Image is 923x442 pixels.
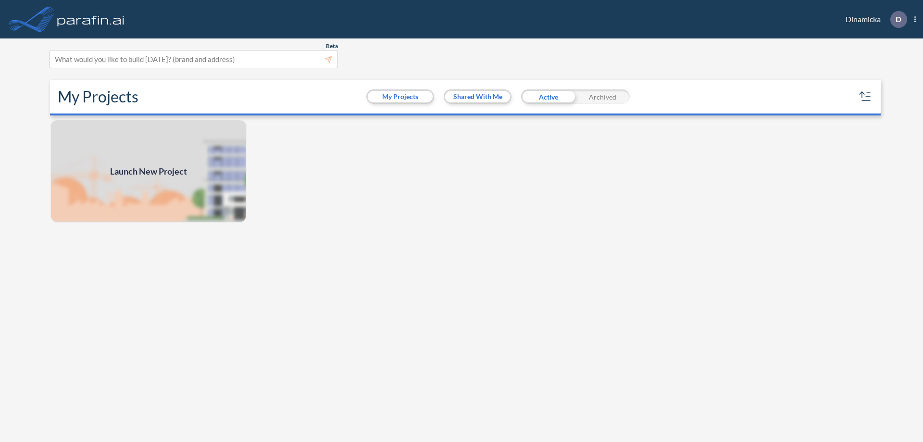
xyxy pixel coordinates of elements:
[50,119,247,223] a: Launch New Project
[110,165,187,178] span: Launch New Project
[445,91,510,102] button: Shared With Me
[50,119,247,223] img: add
[831,11,916,28] div: Dinamicka
[858,89,873,104] button: sort
[521,89,575,104] div: Active
[58,88,138,106] h2: My Projects
[368,91,433,102] button: My Projects
[55,10,126,29] img: logo
[896,15,901,24] p: D
[575,89,630,104] div: Archived
[326,42,338,50] span: Beta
